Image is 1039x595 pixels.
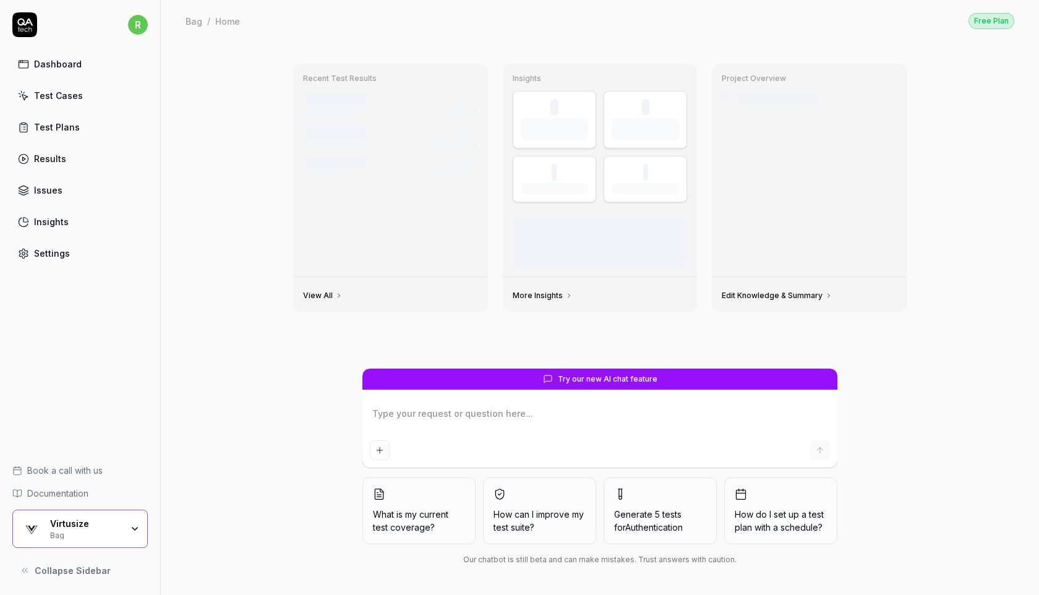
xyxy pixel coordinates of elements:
[558,374,657,385] span: Try our new AI chat feature
[34,184,62,197] div: Issues
[50,518,122,529] div: Virtusize
[550,99,558,116] div: 0
[34,89,83,102] div: Test Cases
[362,554,837,565] div: Our chatbot is still beta and can make mistakes. Trust answers with caution.
[34,121,80,134] div: Test Plans
[50,529,122,539] div: Bag
[35,564,111,577] span: Collapse Sidebar
[370,440,390,460] button: Add attachment
[303,156,367,169] div: Test run #1232
[12,115,148,139] a: Test Plans
[724,477,837,544] button: How do I set up a test plan with a schedule?
[641,99,649,116] div: 0
[27,464,103,477] span: Book a call with us
[968,13,1014,29] div: Free Plan
[722,291,832,301] a: Edit Knowledge & Summary
[643,164,648,181] div: -
[128,12,148,37] button: r
[453,158,478,169] div: [DATE]
[439,108,467,119] div: 12 tests
[612,118,679,140] div: Test Cases (enabled)
[432,139,467,150] div: 8/12 tests
[128,15,148,35] span: r
[521,183,588,194] div: Success Rate
[303,108,357,119] div: Manual Trigger
[513,74,688,83] h3: Insights
[186,15,202,27] div: Bag
[735,508,827,534] span: How do I set up a test plan with a schedule?
[34,152,66,165] div: Results
[552,164,557,181] div: -
[494,508,586,534] span: How can I improve my test suite?
[12,210,148,234] a: Insights
[20,518,43,540] img: Virtusize Logo
[12,558,148,583] button: Collapse Sidebar
[303,93,368,106] div: Test run #1234
[12,510,148,548] button: Virtusize LogoVirtusizeBag
[612,183,679,194] div: Avg Duration
[604,477,717,544] button: Generate 5 tests forAuthentication
[34,58,82,71] div: Dashboard
[12,464,148,477] a: Book a call with us
[12,487,148,500] a: Documentation
[207,15,210,27] div: /
[737,91,819,104] div: Last crawled [DATE]
[614,509,683,533] span: Generate 5 tests for Authentication
[34,247,70,260] div: Settings
[34,215,69,228] div: Insights
[968,12,1014,29] a: Free Plan
[303,291,343,301] a: View All
[303,74,478,83] h3: Recent Test Results
[429,171,467,182] div: 12/12 tests
[303,139,373,150] div: GitHub Push • main
[12,147,148,171] a: Results
[453,126,478,137] div: 4h ago
[373,508,465,534] span: What is my current test coverage?
[513,291,573,301] a: More Insights
[453,95,478,106] div: 2h ago
[483,477,596,544] button: How can I improve my test suite?
[303,171,343,182] div: Scheduled
[303,125,367,138] div: Test run #1233
[722,74,897,83] h3: Project Overview
[27,487,88,500] span: Documentation
[362,477,476,544] button: What is my current test coverage?
[215,15,240,27] div: Home
[12,241,148,265] a: Settings
[12,52,148,76] a: Dashboard
[12,178,148,202] a: Issues
[521,118,588,140] div: Test Executions (last 30 days)
[12,83,148,108] a: Test Cases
